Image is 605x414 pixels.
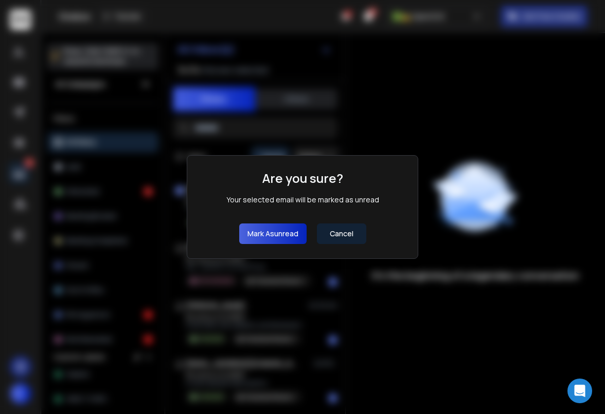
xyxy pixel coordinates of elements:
p: Mark as unread [247,229,298,239]
button: Mark asunread [239,223,307,244]
h1: Are you sure? [262,170,343,186]
div: Open Intercom Messenger [567,379,592,403]
div: Your selected email will be marked as unread [226,195,379,205]
button: Cancel [317,223,366,244]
